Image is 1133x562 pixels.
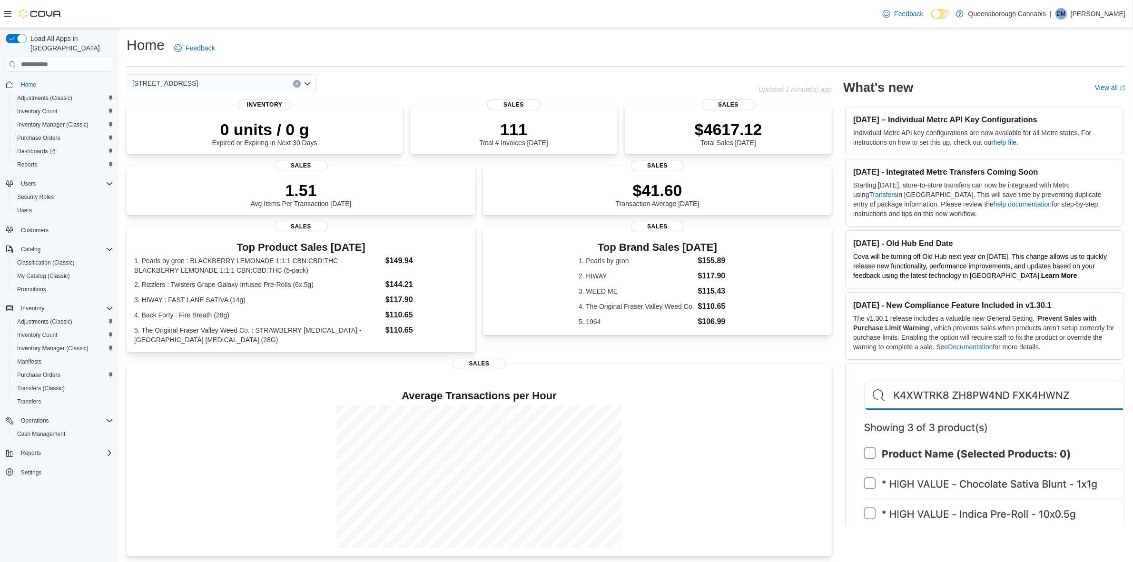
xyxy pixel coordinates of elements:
[2,223,117,237] button: Customers
[10,131,117,145] button: Purchase Orders
[1095,84,1125,91] a: View allExternal link
[13,132,64,144] a: Purchase Orders
[13,205,113,216] span: Users
[702,99,755,110] span: Sales
[385,325,468,336] dd: $110.65
[698,286,737,297] dd: $115.43
[13,191,113,203] span: Security Roles
[251,181,352,200] p: 1.51
[170,39,218,58] a: Feedback
[2,465,117,479] button: Settings
[13,191,58,203] a: Security Roles
[17,447,45,459] button: Reports
[134,390,824,402] h4: Average Transactions per Hour
[17,161,37,168] span: Reports
[17,430,65,438] span: Cash Management
[21,180,36,187] span: Users
[994,138,1016,146] a: help file
[853,115,1115,124] h3: [DATE] – Individual Metrc API Key Configurations
[13,119,92,130] a: Inventory Manager (Classic)
[759,86,832,93] p: Updated 1 minute(s) ago
[13,159,113,170] span: Reports
[21,246,40,253] span: Catalog
[13,428,113,440] span: Cash Management
[479,120,548,139] p: 111
[10,145,117,158] a: Dashboards
[10,105,117,118] button: Inventory Count
[698,255,737,266] dd: $155.89
[10,158,117,171] button: Reports
[293,80,301,88] button: Clear input
[853,253,1107,279] span: Cova will be turning off Old Hub next year on [DATE]. This change allows us to quickly release ne...
[698,270,737,282] dd: $117.90
[13,159,41,170] a: Reports
[127,36,165,55] h1: Home
[212,120,317,139] p: 0 units / 0 g
[931,9,951,19] input: Dark Mode
[853,180,1115,218] p: Starting [DATE], store-to-store transfers can now be integrated with Metrc using in [GEOGRAPHIC_D...
[869,191,897,198] a: Transfers
[17,148,55,155] span: Dashboards
[385,255,468,266] dd: $149.94
[2,414,117,427] button: Operations
[13,383,113,394] span: Transfers (Classic)
[385,309,468,321] dd: $110.65
[695,120,762,139] p: $4617.12
[10,283,117,296] button: Promotions
[13,383,69,394] a: Transfers (Classic)
[17,415,53,426] button: Operations
[10,342,117,355] button: Inventory Manager (Classic)
[212,120,317,147] div: Expired or Expiring in Next 30 Days
[2,177,117,190] button: Users
[21,81,36,89] span: Home
[134,325,382,345] dt: 5. The Original Fraser Valley Weed Co. : STRAWBERRY [MEDICAL_DATA] - [GEOGRAPHIC_DATA] [MEDICAL_D...
[17,331,58,339] span: Inventory Count
[2,243,117,256] button: Catalog
[487,99,541,110] span: Sales
[17,466,113,478] span: Settings
[21,469,41,476] span: Settings
[17,358,41,365] span: Manifests
[10,427,117,441] button: Cash Management
[13,257,79,268] a: Classification (Classic)
[1071,8,1125,20] p: [PERSON_NAME]
[579,317,694,326] dt: 5. 1964
[853,167,1115,177] h3: [DATE] - Integrated Metrc Transfers Coming Soon
[1050,8,1052,20] p: |
[10,382,117,395] button: Transfers (Classic)
[21,227,49,234] span: Customers
[10,328,117,342] button: Inventory Count
[304,80,311,88] button: Open list of options
[2,302,117,315] button: Inventory
[2,78,117,91] button: Home
[17,385,65,392] span: Transfers (Classic)
[13,396,45,407] a: Transfers
[17,178,113,189] span: Users
[13,316,113,327] span: Adjustments (Classic)
[853,128,1115,147] p: Individual Metrc API key configurations are now available for all Metrc states. For instructions ...
[10,355,117,368] button: Manifests
[631,221,684,232] span: Sales
[17,318,72,325] span: Adjustments (Classic)
[134,280,382,289] dt: 2. Rizzlers : Twisters Grape Galaxy Infused Pre-Rolls (6x.5g)
[13,316,76,327] a: Adjustments (Classic)
[17,272,70,280] span: My Catalog (Classic)
[17,94,72,102] span: Adjustments (Classic)
[13,356,113,367] span: Manifests
[134,256,382,275] dt: 1. Pearls by gron : BLACKBERRY LEMONADE 1:1:1 CBN:CBD:THC - BLACKBERRY LEMONADE 1:1:1 CBN:CBD:THC...
[13,396,113,407] span: Transfers
[134,242,468,253] h3: Top Product Sales [DATE]
[17,225,52,236] a: Customers
[13,284,113,295] span: Promotions
[17,371,60,379] span: Purchase Orders
[1055,8,1067,20] div: Denise Meng
[17,415,113,426] span: Operations
[17,303,113,314] span: Inventory
[17,108,58,115] span: Inventory Count
[453,358,506,369] span: Sales
[853,238,1115,248] h3: [DATE] - Old Hub End Date
[17,467,45,478] a: Settings
[10,368,117,382] button: Purchase Orders
[17,178,39,189] button: Users
[13,106,61,117] a: Inventory Count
